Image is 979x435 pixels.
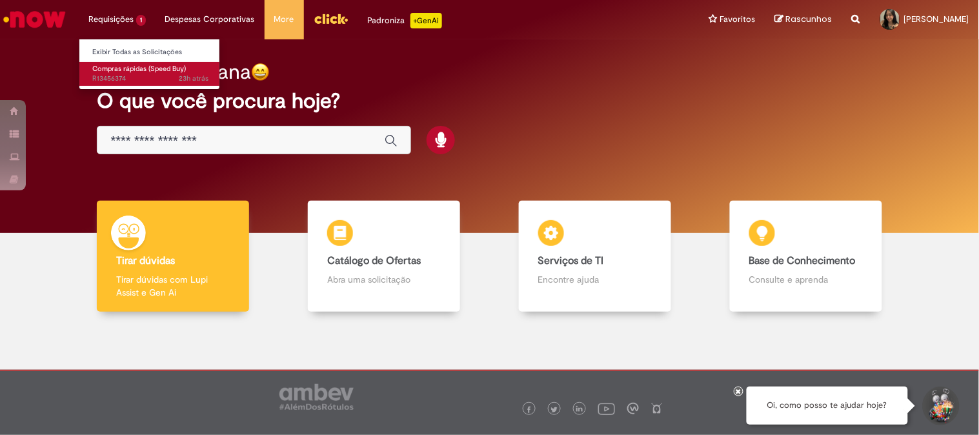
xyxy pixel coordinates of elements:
[279,384,354,410] img: logo_footer_ambev_rotulo_gray.png
[786,13,833,25] span: Rascunhos
[92,74,208,84] span: R13456374
[179,74,208,83] time: 28/08/2025 09:50:40
[598,400,615,417] img: logo_footer_youtube.png
[410,13,442,28] p: +GenAi
[921,387,960,425] button: Iniciar Conversa de Suporte
[490,201,701,312] a: Serviços de TI Encontre ajuda
[720,13,756,26] span: Favoritos
[368,13,442,28] div: Padroniza
[165,13,255,26] span: Despesas Corporativas
[1,6,68,32] img: ServiceNow
[749,273,863,286] p: Consulte e aprenda
[627,403,639,414] img: logo_footer_workplace.png
[136,15,146,26] span: 1
[68,201,279,312] a: Tirar dúvidas Tirar dúvidas com Lupi Assist e Gen Ai
[526,407,532,413] img: logo_footer_facebook.png
[274,13,294,26] span: More
[551,407,558,413] img: logo_footer_twitter.png
[79,62,221,86] a: Aberto R13456374 : Compras rápidas (Speed Buy)
[775,14,833,26] a: Rascunhos
[749,254,856,267] b: Base de Conhecimento
[538,273,652,286] p: Encontre ajuda
[92,64,186,74] span: Compras rápidas (Speed Buy)
[97,90,882,112] h2: O que você procura hoje?
[651,403,663,414] img: logo_footer_naosei.png
[576,406,583,414] img: logo_footer_linkedin.png
[747,387,908,425] div: Oi, como posso te ajudar hoje?
[327,273,441,286] p: Abra uma solicitação
[314,9,348,28] img: click_logo_yellow_360x200.png
[79,45,221,59] a: Exibir Todas as Solicitações
[179,74,208,83] span: 23h atrás
[251,63,270,81] img: happy-face.png
[116,273,230,299] p: Tirar dúvidas com Lupi Assist e Gen Ai
[700,201,911,312] a: Base de Conhecimento Consulte e aprenda
[327,254,421,267] b: Catálogo de Ofertas
[904,14,969,25] span: [PERSON_NAME]
[538,254,604,267] b: Serviços de TI
[88,13,134,26] span: Requisições
[279,201,490,312] a: Catálogo de Ofertas Abra uma solicitação
[116,254,175,267] b: Tirar dúvidas
[79,39,220,90] ul: Requisições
